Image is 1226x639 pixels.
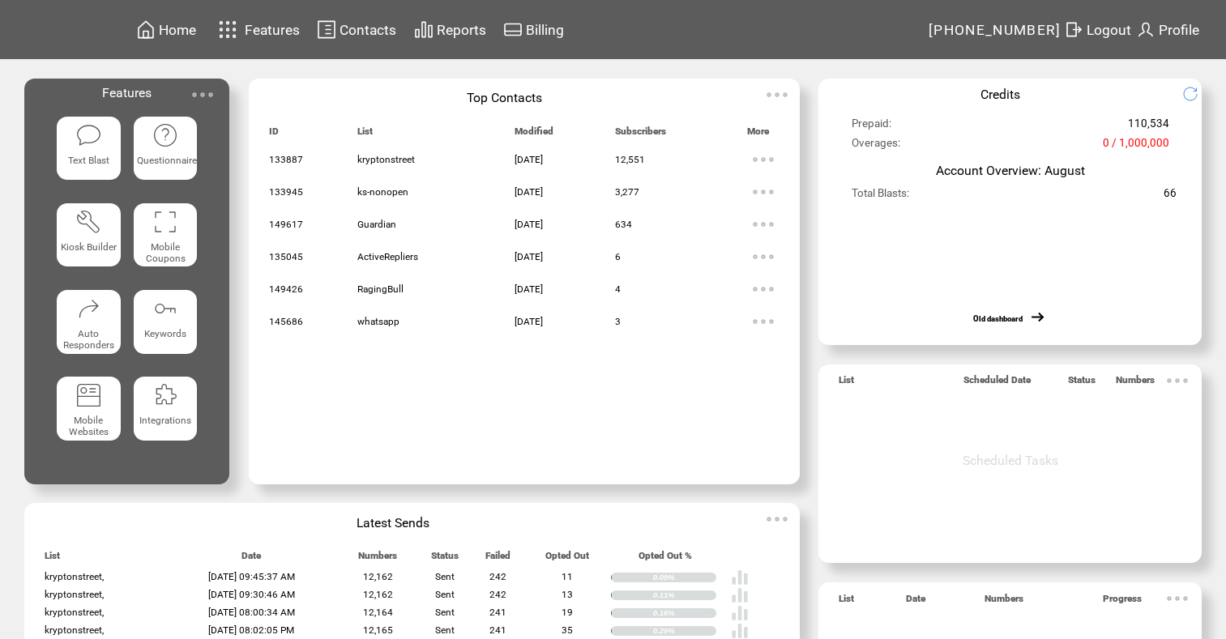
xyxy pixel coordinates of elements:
[357,186,408,198] span: ks-nonopen
[562,607,573,618] span: 19
[1161,582,1194,615] img: ellypsis.svg
[45,607,104,618] span: kryptonstreet,
[435,589,455,600] span: Sent
[435,571,455,582] span: Sent
[68,155,109,166] span: Text Blast
[1064,19,1083,40] img: exit.svg
[1159,22,1199,38] span: Profile
[75,122,101,148] img: text-blast.svg
[57,203,121,277] a: Kiosk Builder
[363,624,393,636] span: 12,165
[61,241,117,253] span: Kiosk Builder
[211,14,303,45] a: Features
[340,22,396,38] span: Contacts
[134,117,198,190] a: Questionnaire
[357,316,399,327] span: whatsapp
[503,19,523,40] img: creidtcard.svg
[515,283,543,295] span: [DATE]
[515,154,543,165] span: [DATE]
[615,251,621,262] span: 6
[269,126,279,144] span: ID
[269,154,303,165] span: 133887
[1134,17,1202,42] a: Profile
[980,87,1020,102] span: Credits
[526,22,564,38] span: Billing
[485,550,510,569] span: Failed
[761,79,793,111] img: ellypsis.svg
[208,571,295,582] span: [DATE] 09:45:37 AM
[146,241,186,264] span: Mobile Coupons
[761,503,793,535] img: ellypsis.svg
[731,604,749,622] img: poll%20-%20white.svg
[152,209,178,235] img: coupons.svg
[152,296,178,322] img: keywords.svg
[985,593,1023,611] span: Numbers
[186,79,219,111] img: ellypsis.svg
[489,589,506,600] span: 242
[45,589,104,600] span: kryptonstreet,
[431,550,459,569] span: Status
[208,607,295,618] span: [DATE] 08:00:34 AM
[747,273,780,305] img: ellypsis.svg
[1164,187,1177,207] span: 66
[839,374,854,393] span: List
[102,85,152,100] span: Features
[208,624,294,636] span: [DATE] 08:02:05 PM
[615,316,621,327] span: 3
[134,377,198,450] a: Integrations
[615,283,621,295] span: 4
[1128,117,1169,137] span: 110,534
[747,305,780,338] img: ellypsis.svg
[269,219,303,230] span: 149617
[75,209,101,235] img: tool%201.svg
[144,328,186,339] span: Keywords
[615,186,639,198] span: 3,277
[615,219,632,230] span: 634
[75,382,101,408] img: mobile-websites.svg
[615,154,645,165] span: 12,551
[435,624,455,636] span: Sent
[839,593,854,611] span: List
[747,241,780,273] img: ellypsis.svg
[159,22,196,38] span: Home
[562,624,573,636] span: 35
[963,374,1031,393] span: Scheduled Date
[363,607,393,618] span: 12,164
[63,328,114,351] span: Auto Responders
[653,608,717,618] div: 0.16%
[852,137,900,156] span: Overages:
[545,550,589,569] span: Opted Out
[134,203,198,277] a: Mobile Coupons
[653,573,717,582] div: 0.09%
[57,290,121,364] a: Auto Responders
[269,283,303,295] span: 149426
[208,589,295,600] span: [DATE] 09:30:46 AM
[731,569,749,586] img: poll%20-%20white.svg
[639,550,692,569] span: Opted Out %
[435,607,455,618] span: Sent
[363,571,393,582] span: 12,162
[653,590,717,600] div: 0.11%
[615,126,666,144] span: Subscribers
[45,550,60,569] span: List
[45,571,104,582] span: kryptonstreet,
[139,415,191,426] span: Integrations
[152,382,178,408] img: integrations.svg
[1103,593,1142,611] span: Progress
[314,17,399,42] a: Contacts
[134,17,199,42] a: Home
[1161,364,1194,397] img: ellypsis.svg
[852,117,891,137] span: Prepaid:
[134,290,198,364] a: Keywords
[269,251,303,262] span: 135045
[245,22,300,38] span: Features
[1116,374,1155,393] span: Numbers
[57,117,121,190] a: Text Blast
[357,154,415,165] span: kryptonstreet
[69,415,109,437] span: Mobile Websites
[515,186,543,198] span: [DATE]
[1182,86,1211,102] img: refresh.png
[1087,22,1131,38] span: Logout
[515,316,543,327] span: [DATE]
[214,16,242,43] img: features.svg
